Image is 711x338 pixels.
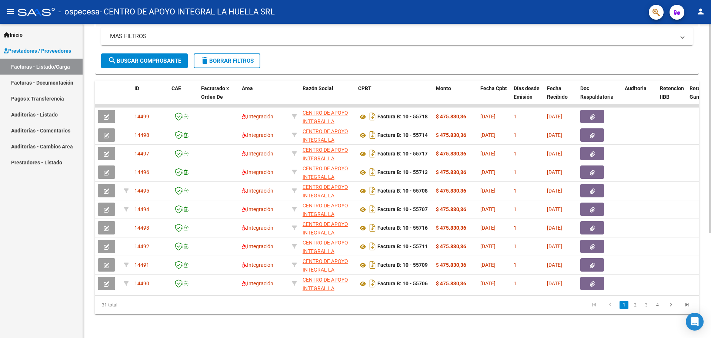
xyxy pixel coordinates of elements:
[303,221,348,244] span: CENTRO DE APOYO INTEGRAL LA HUELLA SRL
[547,188,562,194] span: [DATE]
[680,301,694,309] a: go to last page
[480,85,507,91] span: Fecha Cpbt
[433,81,477,113] datatable-header-cell: Monto
[368,148,377,160] i: Descargar documento
[368,129,377,141] i: Descargar documento
[101,27,693,45] mat-expansion-panel-header: MAS FILTROS
[547,243,562,249] span: [DATE]
[303,128,348,151] span: CENTRO DE APOYO INTEGRAL LA HUELLA SRL
[514,169,517,175] span: 1
[377,188,428,194] strong: Factura B: 10 - 55708
[101,53,188,68] button: Buscar Comprobante
[547,280,562,286] span: [DATE]
[303,276,352,291] div: 30716231107
[514,114,517,119] span: 1
[303,85,333,91] span: Razón Social
[200,58,254,64] span: Borrar Filtros
[242,132,273,138] span: Integración
[303,277,348,300] span: CENTRO DE APOYO INTEGRAL LA HUELLA SRL
[303,201,352,217] div: 30716231107
[242,225,273,231] span: Integración
[377,170,428,175] strong: Factura B: 10 - 55713
[100,4,275,20] span: - CENTRO DE APOYO INTEGRAL LA HUELLA SRL
[660,85,684,100] span: Retencion IIBB
[200,56,209,65] mat-icon: delete
[242,169,273,175] span: Integración
[134,262,149,268] span: 14491
[368,185,377,197] i: Descargar documento
[577,81,622,113] datatable-header-cell: Doc Respaldatoria
[4,31,23,39] span: Inicio
[477,81,511,113] datatable-header-cell: Fecha Cpbt
[303,147,348,170] span: CENTRO DE APOYO INTEGRAL LA HUELLA SRL
[547,85,568,100] span: Fecha Recibido
[6,7,15,16] mat-icon: menu
[4,47,71,55] span: Prestadores / Proveedores
[580,85,614,100] span: Doc Respaldatoria
[547,206,562,212] span: [DATE]
[642,301,651,309] a: 3
[134,85,139,91] span: ID
[59,4,100,20] span: - ospecesa
[95,296,214,314] div: 31 total
[587,301,601,309] a: go to first page
[303,165,348,188] span: CENTRO DE APOYO INTEGRAL LA HUELLA SRL
[377,225,428,231] strong: Factura B: 10 - 55716
[201,85,229,100] span: Facturado x Orden De
[547,114,562,119] span: [DATE]
[436,169,466,175] strong: $ 475.830,36
[547,225,562,231] span: [DATE]
[134,225,149,231] span: 14493
[242,280,273,286] span: Integración
[514,85,540,100] span: Días desde Emisión
[134,206,149,212] span: 14494
[377,132,428,138] strong: Factura B: 10 - 55714
[436,206,466,212] strong: $ 475.830,36
[480,280,495,286] span: [DATE]
[194,53,260,68] button: Borrar Filtros
[480,188,495,194] span: [DATE]
[377,151,428,157] strong: Factura B: 10 - 55717
[171,85,181,91] span: CAE
[303,109,352,124] div: 30716231107
[480,132,495,138] span: [DATE]
[696,7,705,16] mat-icon: person
[514,262,517,268] span: 1
[377,262,428,268] strong: Factura B: 10 - 55709
[303,203,348,226] span: CENTRO DE APOYO INTEGRAL LA HUELLA SRL
[514,132,517,138] span: 1
[303,183,352,198] div: 30716231107
[134,132,149,138] span: 14498
[436,151,466,157] strong: $ 475.830,36
[368,222,377,234] i: Descargar documento
[368,203,377,215] i: Descargar documento
[630,299,641,311] li: page 2
[168,81,198,113] datatable-header-cell: CAE
[134,114,149,119] span: 14499
[514,206,517,212] span: 1
[641,299,652,311] li: page 3
[547,132,562,138] span: [DATE]
[480,243,495,249] span: [DATE]
[355,81,433,113] datatable-header-cell: CPBT
[657,81,687,113] datatable-header-cell: Retencion IIBB
[511,81,544,113] datatable-header-cell: Días desde Emisión
[368,240,377,252] i: Descargar documento
[480,151,495,157] span: [DATE]
[242,206,273,212] span: Integración
[547,169,562,175] span: [DATE]
[547,262,562,268] span: [DATE]
[108,58,181,64] span: Buscar Comprobante
[242,114,273,119] span: Integración
[480,206,495,212] span: [DATE]
[436,262,466,268] strong: $ 475.830,36
[303,184,348,207] span: CENTRO DE APOYO INTEGRAL LA HUELLA SRL
[514,243,517,249] span: 1
[480,114,495,119] span: [DATE]
[303,220,352,236] div: 30716231107
[480,225,495,231] span: [DATE]
[544,81,577,113] datatable-header-cell: Fecha Recibido
[436,188,466,194] strong: $ 475.830,36
[377,244,428,250] strong: Factura B: 10 - 55711
[653,301,662,309] a: 4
